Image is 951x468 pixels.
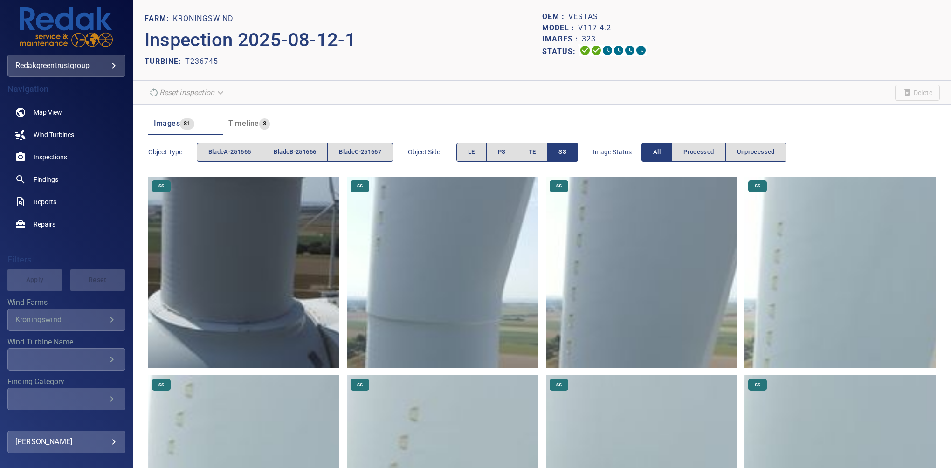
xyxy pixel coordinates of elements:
[34,220,55,229] span: Repairs
[7,191,125,213] a: reports noActive
[228,119,259,128] span: Timeline
[582,34,596,45] p: 323
[34,197,56,206] span: Reports
[542,34,582,45] p: Images :
[593,147,641,157] span: Image Status
[7,213,125,235] a: repairs noActive
[7,84,125,94] h4: Navigation
[641,143,672,162] button: All
[542,45,579,58] p: Status:
[153,382,170,388] span: SS
[148,147,197,157] span: Object type
[579,45,591,56] svg: Uploading 100%
[208,147,251,158] span: bladeA-251665
[7,168,125,191] a: findings noActive
[529,147,536,158] span: TE
[15,434,117,449] div: [PERSON_NAME]
[145,13,173,24] p: FARM:
[725,143,786,162] button: Unprocessed
[558,147,566,158] span: SS
[456,143,578,162] div: objectSide
[34,130,74,139] span: Wind Turbines
[20,7,113,47] img: redakgreentrustgroup-logo
[542,22,578,34] p: Model :
[635,45,647,56] svg: Classification 0%
[551,183,567,189] span: SS
[15,58,117,73] div: redakgreentrustgroup
[351,382,368,388] span: SS
[542,11,568,22] p: OEM :
[159,88,214,97] em: Reset inspection
[653,147,661,158] span: All
[591,45,602,56] svg: Data Formatted 100%
[197,143,393,162] div: objectType
[456,143,487,162] button: LE
[185,56,218,67] p: T236745
[602,45,613,56] svg: Selecting 0%
[613,45,624,56] svg: ML Processing 0%
[895,85,940,101] span: Unable to delete the inspection due to your user permissions
[498,147,506,158] span: PS
[7,255,125,264] h4: Filters
[180,118,194,129] span: 81
[749,382,766,388] span: SS
[351,183,368,189] span: SS
[547,143,578,162] button: SS
[327,143,393,162] button: bladeC-251667
[173,13,234,24] p: Kroningswind
[145,56,185,67] p: TURBINE:
[197,143,263,162] button: bladeA-251665
[7,309,125,331] div: Wind Farms
[259,118,270,129] span: 3
[568,11,598,22] p: Vestas
[145,84,229,101] div: Unable to reset the inspection due to your user permissions
[641,143,786,162] div: imageStatus
[624,45,635,56] svg: Matching 0%
[339,147,381,158] span: bladeC-251667
[262,143,328,162] button: bladeB-251666
[551,382,567,388] span: SS
[34,108,62,117] span: Map View
[408,147,456,157] span: Object Side
[749,183,766,189] span: SS
[7,348,125,371] div: Wind Turbine Name
[15,315,106,324] div: Kroningswind
[34,175,58,184] span: Findings
[34,152,67,162] span: Inspections
[274,147,316,158] span: bladeB-251666
[153,183,170,189] span: SS
[7,124,125,146] a: windturbines noActive
[7,378,125,385] label: Finding Category
[683,147,714,158] span: Processed
[145,26,542,54] p: Inspection 2025-08-12-1
[7,101,125,124] a: map noActive
[468,147,475,158] span: LE
[154,119,180,128] span: Images
[7,55,125,77] div: redakgreentrustgroup
[737,147,775,158] span: Unprocessed
[672,143,725,162] button: Processed
[7,299,125,306] label: Wind Farms
[578,22,611,34] p: V117-4.2
[7,146,125,168] a: inspections noActive
[145,84,229,101] div: Reset inspection
[517,143,548,162] button: TE
[7,388,125,410] div: Finding Category
[7,338,125,346] label: Wind Turbine Name
[486,143,517,162] button: PS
